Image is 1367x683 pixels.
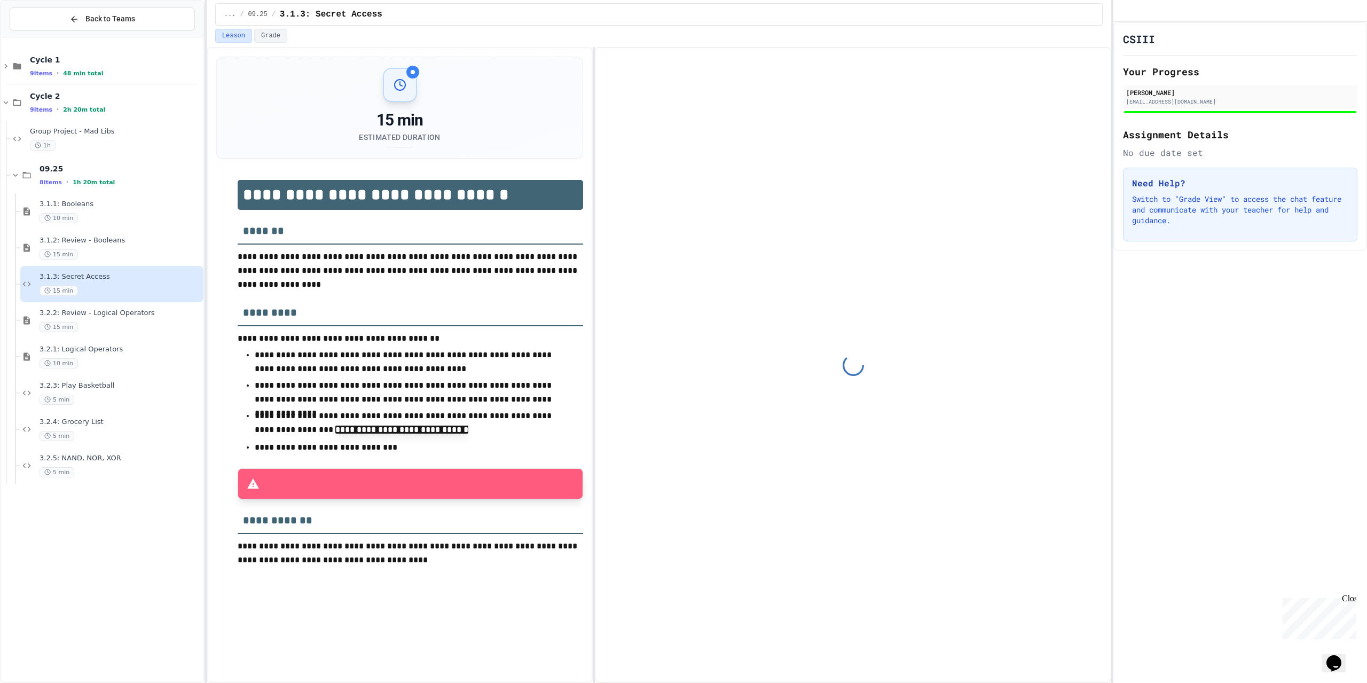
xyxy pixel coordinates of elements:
h1: CSIII [1123,32,1155,46]
span: • [57,69,59,77]
iframe: chat widget [1322,640,1356,672]
span: 48 min total [63,70,103,77]
span: 3.1.2: Review - Booleans [40,236,201,245]
span: 3.1.3: Secret Access [40,272,201,281]
span: 9 items [30,70,52,77]
span: 3.2.1: Logical Operators [40,345,201,354]
iframe: chat widget [1278,594,1356,639]
span: 3.1.3: Secret Access [280,8,382,21]
h2: Your Progress [1123,64,1357,79]
span: Cycle 1 [30,55,201,65]
span: 9 items [30,106,52,113]
span: 3.1.1: Booleans [40,200,201,209]
span: 3.2.4: Grocery List [40,418,201,427]
span: / [272,10,276,19]
span: 5 min [40,395,74,405]
span: 09.25 [40,164,201,174]
span: 10 min [40,358,78,368]
span: • [57,105,59,114]
button: Lesson [215,29,252,43]
span: 10 min [40,213,78,223]
p: Switch to "Grade View" to access the chat feature and communicate with your teacher for help and ... [1132,194,1348,226]
span: Back to Teams [85,13,135,25]
span: 3.2.3: Play Basketball [40,381,201,390]
span: 3.2.5: NAND, NOR, XOR [40,454,201,463]
div: Estimated Duration [359,132,440,143]
div: [PERSON_NAME] [1126,88,1354,97]
span: 15 min [40,249,78,260]
button: Grade [254,29,287,43]
span: • [66,178,68,186]
span: 1h [30,140,56,151]
span: 3.2.2: Review - Logical Operators [40,309,201,318]
div: Chat with us now!Close [4,4,74,68]
div: No due date set [1123,146,1357,159]
span: 15 min [40,286,78,296]
span: Group Project - Mad Libs [30,127,201,136]
h2: Assignment Details [1123,127,1357,142]
span: 15 min [40,322,78,332]
span: 5 min [40,467,74,477]
span: / [240,10,243,19]
span: 09.25 [248,10,268,19]
span: 8 items [40,179,62,186]
div: 15 min [359,111,440,130]
span: 2h 20m total [63,106,105,113]
h3: Need Help? [1132,177,1348,190]
span: 1h 20m total [73,179,115,186]
span: 5 min [40,431,74,441]
span: ... [224,10,236,19]
button: Back to Teams [10,7,195,30]
div: [EMAIL_ADDRESS][DOMAIN_NAME] [1126,98,1354,106]
span: Cycle 2 [30,91,201,101]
